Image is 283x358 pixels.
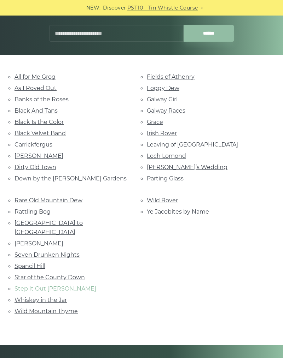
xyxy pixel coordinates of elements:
a: Parting Glass [147,175,184,182]
a: Carrickfergus [15,141,52,148]
a: Foggy Dew [147,85,179,91]
a: As I Roved Out [15,85,57,91]
a: Rare Old Mountain Dew [15,197,82,204]
a: Whiskey in the Jar [15,297,67,303]
a: [GEOGRAPHIC_DATA] to [GEOGRAPHIC_DATA] [15,220,83,235]
a: Fields of Athenry [147,73,195,80]
a: [PERSON_NAME] [15,240,63,247]
a: Ye Jacobites by Name [147,208,209,215]
a: Galway Girl [147,96,178,103]
a: Star of the County Down [15,274,85,281]
a: Galway Races [147,107,185,114]
a: Wild Mountain Thyme [15,308,78,315]
a: Black Is the Color [15,119,64,125]
a: Dirty Old Town [15,164,56,171]
span: Discover [103,4,126,12]
a: [PERSON_NAME]’s Wedding [147,164,227,171]
a: Spancil Hill [15,263,45,269]
a: Black Velvet Band [15,130,66,137]
a: Down by the [PERSON_NAME] Gardens [15,175,127,182]
a: All for Me Grog [15,73,56,80]
a: Irish Rover [147,130,177,137]
a: Grace [147,119,163,125]
a: Seven Drunken Nights [15,251,80,258]
a: Loch Lomond [147,153,186,159]
a: Leaving of [GEOGRAPHIC_DATA] [147,141,238,148]
a: Banks of the Roses [15,96,69,103]
a: [PERSON_NAME] [15,153,63,159]
span: NEW: [86,4,101,12]
a: Black And Tans [15,107,58,114]
a: Step It Out [PERSON_NAME] [15,285,96,292]
a: PST10 - Tin Whistle Course [127,4,198,12]
a: Rattling Bog [15,208,51,215]
a: Wild Rover [147,197,178,204]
